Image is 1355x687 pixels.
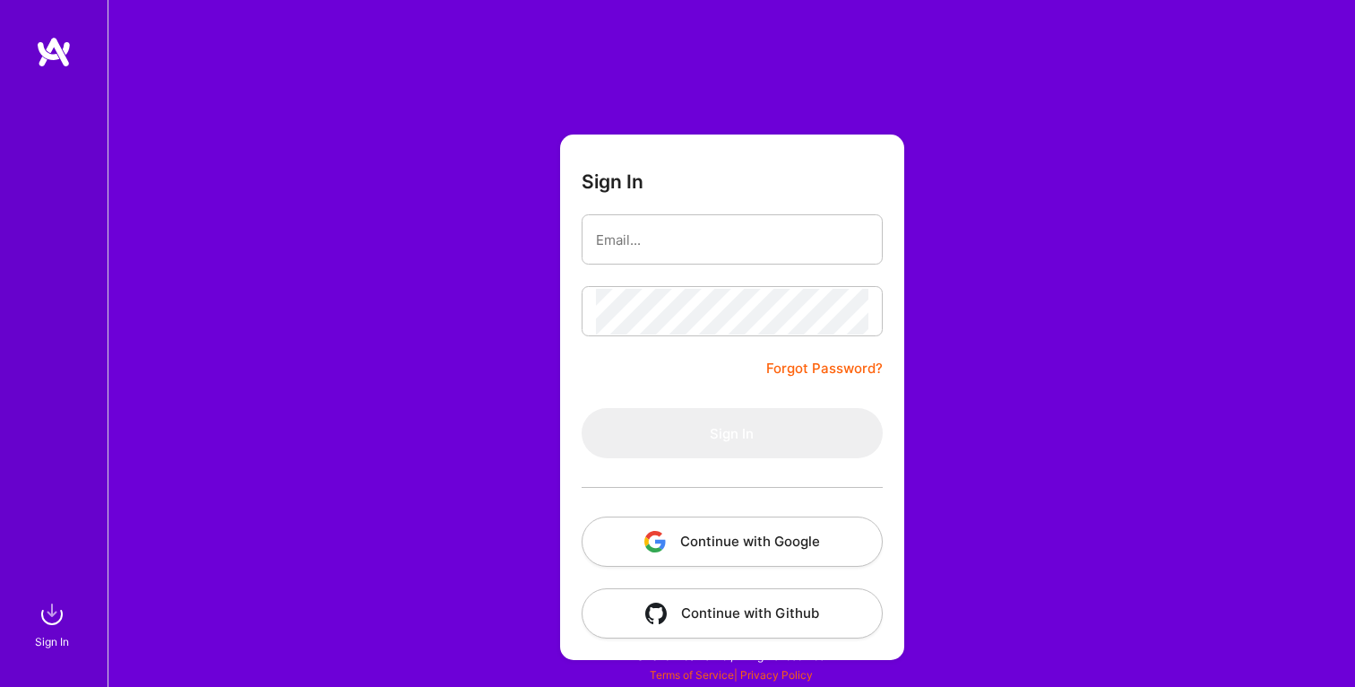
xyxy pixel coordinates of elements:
img: sign in [34,596,70,632]
a: Terms of Service [650,668,734,682]
div: Sign In [35,632,69,651]
a: Privacy Policy [740,668,813,682]
img: icon [645,603,667,624]
h3: Sign In [582,170,643,193]
button: Continue with Google [582,517,883,567]
div: © 2025 ATeams Inc., All rights reserved. [108,633,1355,678]
img: icon [644,531,666,552]
input: Email... [596,217,868,263]
span: | [650,668,813,682]
button: Sign In [582,408,883,458]
button: Continue with Github [582,588,883,639]
a: Forgot Password? [766,358,883,379]
a: sign inSign In [38,596,70,651]
img: logo [36,36,72,68]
